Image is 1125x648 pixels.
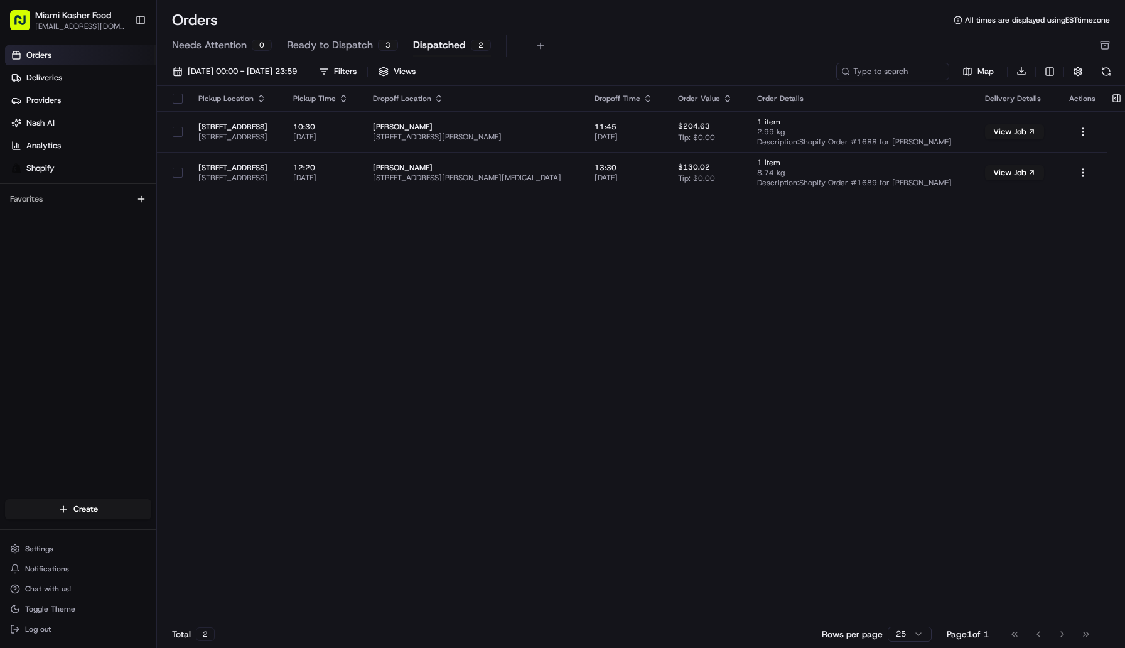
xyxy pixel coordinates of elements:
[977,66,994,77] span: Map
[26,163,55,174] span: Shopify
[373,132,574,142] span: [STREET_ADDRESS][PERSON_NAME]
[757,178,965,188] span: Description: Shopify Order #1689 for [PERSON_NAME]
[293,132,353,142] span: [DATE]
[25,584,71,594] span: Chat with us!
[471,40,491,51] div: 2
[293,122,353,132] span: 10:30
[5,113,156,133] a: Nash AI
[947,628,989,640] div: Page 1 of 1
[373,63,421,80] button: Views
[985,165,1044,180] button: View Job
[26,117,55,129] span: Nash AI
[25,564,69,574] span: Notifications
[595,94,658,104] div: Dropoff Time
[25,604,75,614] span: Toggle Theme
[198,132,273,142] span: [STREET_ADDRESS]
[73,504,98,515] span: Create
[188,66,297,77] span: [DATE] 00:00 - [DATE] 23:59
[25,544,53,554] span: Settings
[678,173,715,183] span: Tip: $0.00
[198,94,273,104] div: Pickup Location
[5,620,151,638] button: Log out
[35,9,111,21] button: Miami Kosher Food
[198,163,273,173] span: [STREET_ADDRESS]
[5,189,151,209] div: Favorites
[196,627,215,641] div: 2
[167,63,303,80] button: [DATE] 00:00 - [DATE] 23:59
[25,624,51,634] span: Log out
[293,173,353,183] span: [DATE]
[198,173,273,183] span: [STREET_ADDRESS]
[836,63,949,80] input: Type to search
[757,168,965,178] span: 8.74 kg
[985,94,1049,104] div: Delivery Details
[413,38,466,53] span: Dispatched
[5,560,151,578] button: Notifications
[373,94,574,104] div: Dropoff Location
[293,94,353,104] div: Pickup Time
[5,136,156,156] a: Analytics
[293,163,353,173] span: 12:20
[5,540,151,558] button: Settings
[595,163,658,173] span: 13:30
[678,132,715,143] span: Tip: $0.00
[26,95,61,106] span: Providers
[373,173,574,183] span: [STREET_ADDRESS][PERSON_NAME][MEDICAL_DATA]
[5,5,130,35] button: Miami Kosher Food[EMAIL_ADDRESS][DOMAIN_NAME]
[172,38,247,53] span: Needs Attention
[678,121,710,131] span: $204.63
[5,600,151,618] button: Toggle Theme
[11,163,21,173] img: Shopify logo
[954,64,1002,79] button: Map
[252,40,272,51] div: 0
[172,627,215,641] div: Total
[198,122,273,132] span: [STREET_ADDRESS]
[5,580,151,598] button: Chat with us!
[35,21,125,31] button: [EMAIL_ADDRESS][DOMAIN_NAME]
[394,66,416,77] span: Views
[678,94,737,104] div: Order Value
[757,158,965,168] span: 1 item
[595,122,658,132] span: 11:45
[5,158,156,178] a: Shopify
[757,127,965,137] span: 2.99 kg
[757,94,965,104] div: Order Details
[985,127,1044,137] a: View Job
[965,15,1110,25] span: All times are displayed using EST timezone
[373,163,574,173] span: [PERSON_NAME]
[5,68,156,88] a: Deliveries
[678,162,710,172] span: $130.02
[5,499,151,519] button: Create
[334,66,357,77] div: Filters
[822,628,883,640] p: Rows per page
[26,72,62,84] span: Deliveries
[373,122,574,132] span: [PERSON_NAME]
[1097,63,1115,80] button: Refresh
[985,124,1044,139] button: View Job
[26,140,61,151] span: Analytics
[757,117,965,127] span: 1 item
[26,50,51,61] span: Orders
[5,90,156,111] a: Providers
[595,132,658,142] span: [DATE]
[172,10,218,30] h1: Orders
[595,173,658,183] span: [DATE]
[313,63,362,80] button: Filters
[1069,94,1097,104] div: Actions
[757,137,965,147] span: Description: Shopify Order #1688 for [PERSON_NAME]
[985,168,1044,178] a: View Job
[378,40,398,51] div: 3
[5,45,156,65] a: Orders
[287,38,373,53] span: Ready to Dispatch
